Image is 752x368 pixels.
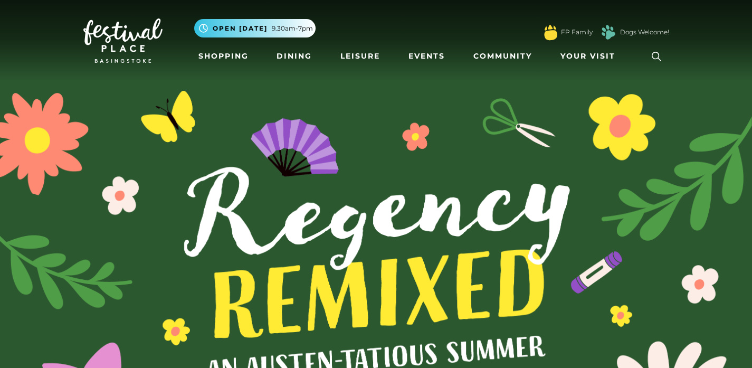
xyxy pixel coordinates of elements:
a: Shopping [194,46,253,66]
a: Dogs Welcome! [620,27,669,37]
a: Community [469,46,536,66]
a: Events [404,46,449,66]
span: Open [DATE] [213,24,268,33]
button: Open [DATE] 9.30am-7pm [194,19,316,37]
span: 9.30am-7pm [272,24,313,33]
a: Your Visit [556,46,625,66]
a: FP Family [561,27,593,37]
a: Leisure [336,46,384,66]
img: Festival Place Logo [83,18,163,63]
a: Dining [272,46,316,66]
span: Your Visit [560,51,615,62]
